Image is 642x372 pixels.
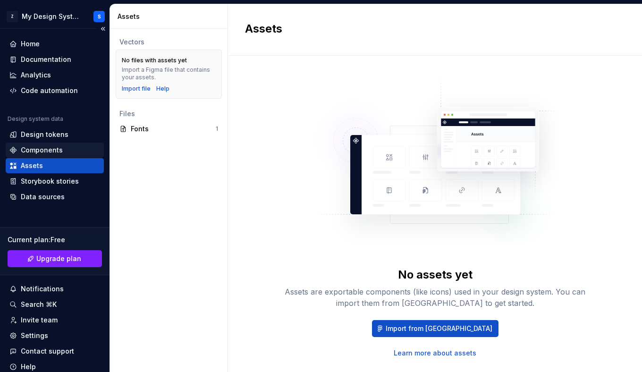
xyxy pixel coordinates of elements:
button: Import from [GEOGRAPHIC_DATA] [372,320,498,337]
div: Fonts [131,124,216,134]
div: Design system data [8,115,63,123]
a: Design tokens [6,127,104,142]
button: Collapse sidebar [96,22,110,35]
a: Upgrade plan [8,250,102,267]
div: Search ⌘K [21,300,57,309]
div: Invite team [21,315,58,325]
div: Vectors [119,37,218,47]
button: ZMy Design SystemS [2,6,108,26]
div: Data sources [21,192,65,202]
div: Assets are exportable components (like icons) used in your design system. You can import them fro... [284,286,586,309]
a: Data sources [6,189,104,204]
div: 1 [216,125,218,133]
div: Documentation [21,55,71,64]
div: Code automation [21,86,78,95]
span: Upgrade plan [36,254,81,263]
div: Import a Figma file that contains your assets. [122,66,216,81]
div: Settings [21,331,48,340]
a: Components [6,143,104,158]
div: Assets [118,12,224,21]
a: Fonts1 [116,121,222,136]
div: Z [7,11,18,22]
button: Contact support [6,344,104,359]
a: Assets [6,158,104,173]
div: Storybook stories [21,177,79,186]
button: Notifications [6,281,104,296]
a: Code automation [6,83,104,98]
div: Components [21,145,63,155]
a: Help [156,85,169,93]
div: Assets [21,161,43,170]
h2: Assets [245,21,614,36]
div: Analytics [21,70,51,80]
div: My Design System [22,12,82,21]
div: Design tokens [21,130,68,139]
div: Contact support [21,347,74,356]
div: Help [21,362,36,372]
a: Storybook stories [6,174,104,189]
a: Home [6,36,104,51]
button: Import file [122,85,151,93]
a: Learn more about assets [394,348,476,358]
div: Home [21,39,40,49]
a: Analytics [6,68,104,83]
div: Current plan : Free [8,235,102,245]
a: Settings [6,328,104,343]
div: No files with assets yet [122,57,187,64]
a: Invite team [6,313,104,328]
div: Notifications [21,284,64,294]
div: Files [119,109,218,118]
button: Search ⌘K [6,297,104,312]
div: No assets yet [398,267,473,282]
span: Import from [GEOGRAPHIC_DATA] [386,324,492,333]
a: Documentation [6,52,104,67]
div: S [98,13,101,20]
